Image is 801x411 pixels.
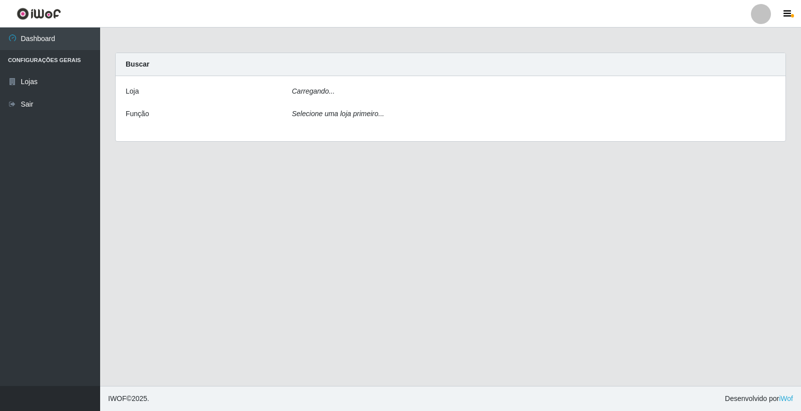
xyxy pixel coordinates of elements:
[779,394,793,402] a: iWof
[17,8,61,20] img: CoreUI Logo
[108,393,149,404] span: © 2025 .
[108,394,127,402] span: IWOF
[126,109,149,119] label: Função
[292,87,335,95] i: Carregando...
[292,110,384,118] i: Selecione uma loja primeiro...
[126,60,149,68] strong: Buscar
[725,393,793,404] span: Desenvolvido por
[126,86,139,97] label: Loja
